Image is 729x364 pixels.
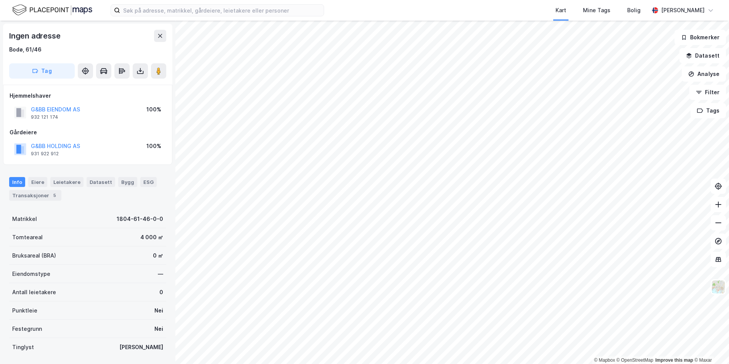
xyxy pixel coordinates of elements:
[661,6,705,15] div: [PERSON_NAME]
[28,177,47,187] div: Eiere
[556,6,566,15] div: Kart
[691,327,729,364] div: Kontrollprogram for chat
[12,288,56,297] div: Antall leietakere
[31,114,58,120] div: 932 121 174
[154,324,163,333] div: Nei
[159,288,163,297] div: 0
[12,343,34,352] div: Tinglyst
[627,6,641,15] div: Bolig
[711,280,726,294] img: Z
[117,214,163,224] div: 1804-61-46-0-0
[50,177,83,187] div: Leietakere
[690,103,726,118] button: Tags
[12,324,42,333] div: Festegrunn
[146,105,161,114] div: 100%
[689,85,726,100] button: Filter
[120,5,324,16] input: Søk på adresse, matrikkel, gårdeiere, leietakere eller personer
[583,6,610,15] div: Mine Tags
[118,177,137,187] div: Bygg
[691,327,729,364] iframe: Chat Widget
[9,63,75,79] button: Tag
[12,3,92,17] img: logo.f888ab2527a4732fd821a326f86c7f29.svg
[153,251,163,260] div: 0 ㎡
[51,192,58,199] div: 5
[12,214,37,224] div: Matrikkel
[12,251,56,260] div: Bruksareal (BRA)
[9,190,61,201] div: Transaksjoner
[31,151,59,157] div: 931 922 912
[87,177,115,187] div: Datasett
[10,91,166,100] div: Hjemmelshaver
[12,269,50,279] div: Eiendomstype
[140,177,157,187] div: ESG
[9,30,62,42] div: Ingen adresse
[617,358,654,363] a: OpenStreetMap
[10,128,166,137] div: Gårdeiere
[655,358,693,363] a: Improve this map
[12,306,37,315] div: Punktleie
[154,306,163,315] div: Nei
[146,142,161,151] div: 100%
[119,343,163,352] div: [PERSON_NAME]
[679,48,726,63] button: Datasett
[594,358,615,363] a: Mapbox
[158,269,163,279] div: —
[140,233,163,242] div: 4 000 ㎡
[9,45,42,54] div: Bodø, 61/46
[9,177,25,187] div: Info
[674,30,726,45] button: Bokmerker
[12,233,43,242] div: Tomteareal
[682,66,726,82] button: Analyse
